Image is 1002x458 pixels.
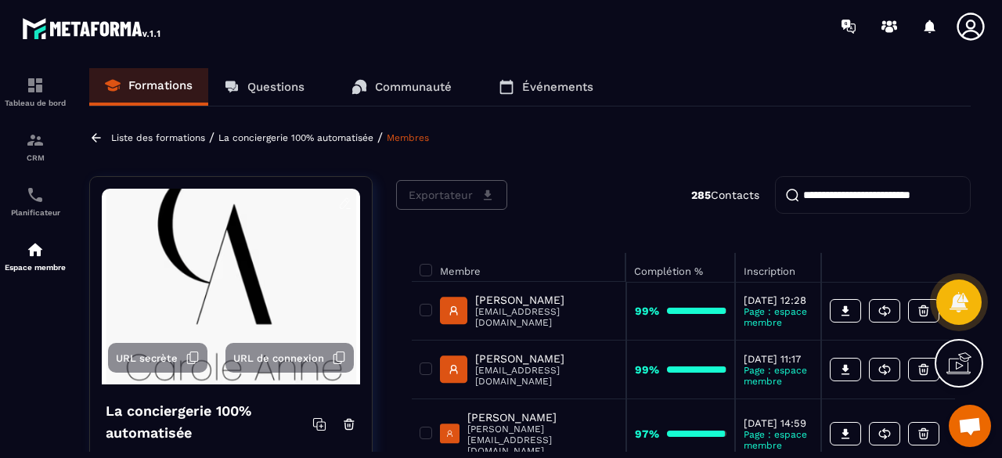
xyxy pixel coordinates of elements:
th: Complétion % [626,253,735,282]
strong: 97% [635,427,659,440]
img: formation [26,131,45,150]
p: [PERSON_NAME] [475,294,618,306]
a: schedulerschedulerPlanificateur [4,174,67,229]
a: automationsautomationsEspace membre [4,229,67,283]
p: Questions [247,80,305,94]
p: [EMAIL_ADDRESS][DOMAIN_NAME] [475,306,618,328]
p: Contacts [691,189,759,201]
a: Questions [208,68,320,106]
strong: 99% [635,305,659,317]
img: background [102,189,360,384]
p: [EMAIL_ADDRESS][DOMAIN_NAME] [475,365,618,387]
a: [PERSON_NAME][EMAIL_ADDRESS][DOMAIN_NAME] [440,294,618,328]
a: [PERSON_NAME][EMAIL_ADDRESS][DOMAIN_NAME] [440,352,618,387]
img: formation [26,76,45,95]
p: [PERSON_NAME] [467,411,618,424]
span: URL de connexion [233,352,324,364]
a: La conciergerie 100% automatisée [218,132,373,143]
a: [PERSON_NAME][PERSON_NAME][EMAIL_ADDRESS][DOMAIN_NAME] [440,411,618,456]
strong: 285 [691,189,711,201]
img: logo [22,14,163,42]
p: Événements [522,80,593,94]
p: Formations [128,78,193,92]
p: Communauté [375,80,452,94]
span: / [209,130,214,145]
p: CRM [4,153,67,162]
h4: La conciergerie 100% automatisée [106,400,312,444]
a: formationformationCRM [4,119,67,174]
p: [PERSON_NAME] [475,352,618,365]
th: Inscription [735,253,821,282]
p: [DATE] 12:28 [744,294,813,306]
strong: 99% [635,363,659,376]
button: URL secrète [108,343,207,373]
img: automations [26,240,45,259]
span: / [377,130,383,145]
p: [DATE] 11:17 [744,353,813,365]
p: Page : espace membre [744,306,813,328]
a: Membres [387,132,429,143]
span: URL secrète [116,352,178,364]
img: scheduler [26,186,45,204]
a: formationformationTableau de bord [4,64,67,119]
th: Membre [412,253,626,282]
p: [PERSON_NAME][EMAIL_ADDRESS][DOMAIN_NAME] [467,424,618,456]
a: Formations [89,68,208,106]
p: Espace membre [4,263,67,272]
a: Communauté [336,68,467,106]
p: Planificateur [4,208,67,217]
p: [DATE] 14:59 [744,417,813,429]
p: Tableau de bord [4,99,67,107]
p: Page : espace membre [744,365,813,387]
button: URL de connexion [225,343,354,373]
a: Événements [483,68,609,106]
p: Page : espace membre [744,429,813,451]
a: Ouvrir le chat [949,405,991,447]
a: Liste des formations [111,132,205,143]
